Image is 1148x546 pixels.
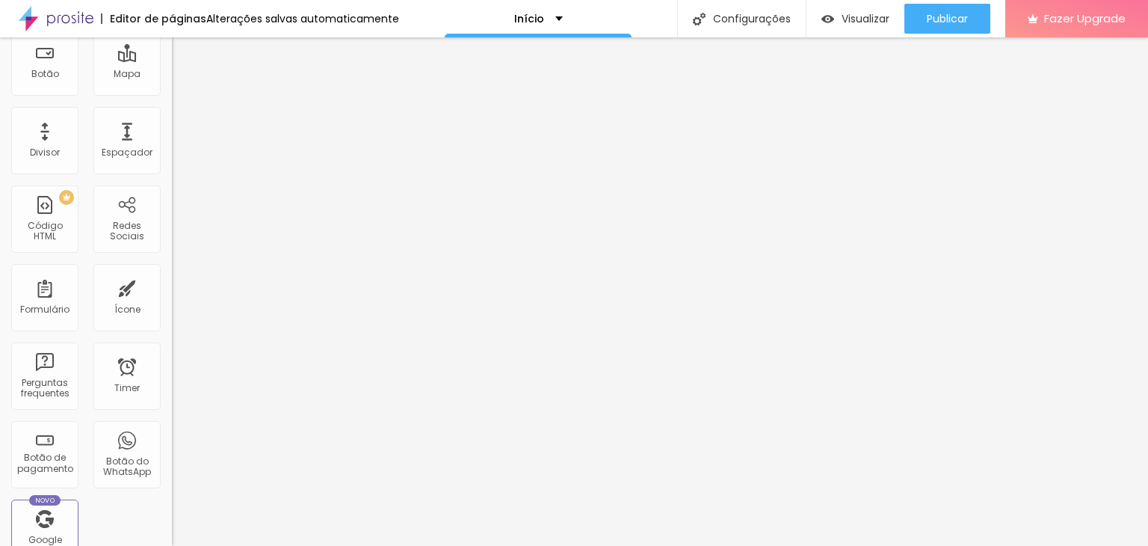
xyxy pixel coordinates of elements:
p: Início [514,13,544,24]
img: view-1.svg [821,13,834,25]
div: Divisor [30,147,60,158]
div: Botão do WhatsApp [97,456,156,478]
div: Redes Sociais [97,221,156,242]
img: Icone [693,13,706,25]
button: Visualizar [806,4,904,34]
div: Alterações salvas automaticamente [206,13,399,24]
span: Visualizar [842,13,889,25]
div: Botão de pagamento [15,453,74,474]
div: Código HTML [15,221,74,242]
div: Perguntas frequentes [15,378,74,399]
span: Fazer Upgrade [1044,12,1126,25]
div: Novo [29,495,61,506]
div: Mapa [114,69,141,79]
div: Espaçador [102,147,152,158]
div: Formulário [20,304,70,315]
div: Ícone [114,304,141,315]
div: Botão [31,69,59,79]
button: Publicar [904,4,990,34]
span: Publicar [927,13,968,25]
div: Timer [114,383,140,393]
div: Editor de páginas [101,13,206,24]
